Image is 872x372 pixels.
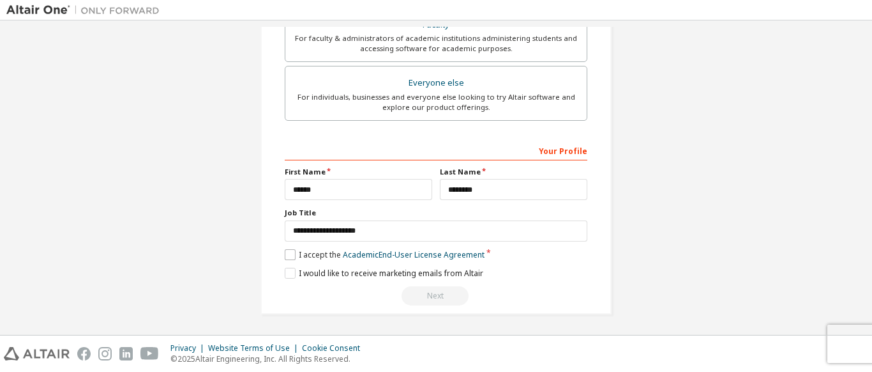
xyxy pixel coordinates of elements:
[98,347,112,360] img: instagram.svg
[6,4,166,17] img: Altair One
[285,286,587,306] div: Email already exists
[293,33,579,54] div: For faculty & administrators of academic institutions administering students and accessing softwa...
[302,343,368,353] div: Cookie Consent
[285,167,432,177] label: First Name
[4,347,70,360] img: altair_logo.svg
[293,92,579,112] div: For individuals, businesses and everyone else looking to try Altair software and explore our prod...
[285,140,587,160] div: Your Profile
[285,268,483,279] label: I would like to receive marketing emails from Altair
[140,347,159,360] img: youtube.svg
[285,208,587,218] label: Job Title
[170,353,368,364] p: © 2025 Altair Engineering, Inc. All Rights Reserved.
[77,347,91,360] img: facebook.svg
[293,74,579,92] div: Everyone else
[343,249,485,260] a: Academic End-User License Agreement
[119,347,133,360] img: linkedin.svg
[208,343,302,353] div: Website Terms of Use
[170,343,208,353] div: Privacy
[285,249,485,260] label: I accept the
[440,167,587,177] label: Last Name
